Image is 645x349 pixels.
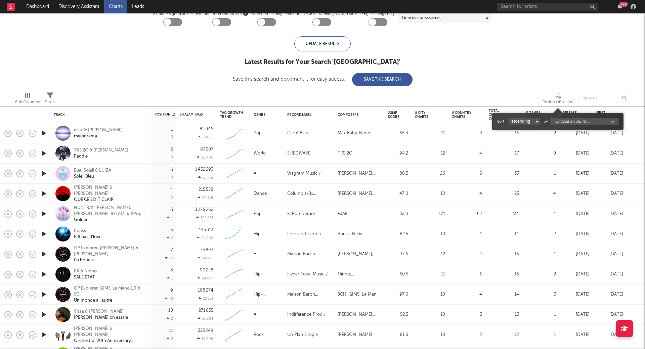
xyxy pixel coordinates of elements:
div: [DATE] [596,250,623,258]
span: ( 14 / 15 selected) [417,14,441,22]
div: 0 [171,156,173,159]
div: 99 + [619,2,628,7]
div: EJAE, [PERSON_NAME], [PERSON_NAME], [PERSON_NAME], [PERSON_NAME], [PERSON_NAME], [PERSON_NAME] [338,210,381,218]
a: HUNTR/X, [PERSON_NAME], [PERSON_NAME], REI AMI & KPop Demon Hunters CastGolden [74,205,146,223]
div: [PERSON_NAME] on essaie [74,315,128,321]
div: SALE ÉTAT [74,274,97,280]
div: Wagram Music / Chapter Two Records [287,170,331,178]
div: Max Baby, Neon Valley, [PERSON_NAME] [338,129,381,137]
div: Hip-Hop/Rap [254,230,281,238]
div: 4 [452,291,482,299]
span: Exclude enormous artists [196,10,248,18]
div: Edit Columns [15,98,40,106]
div: 23 [489,190,519,198]
div: [DATE] [596,270,623,278]
div: Soleil Bleu [74,174,111,180]
div: Filters [45,98,55,106]
div: 2 [526,270,556,278]
div: 171 [415,210,445,218]
div: Tag Growth Trend [220,111,244,119]
div: 1 [167,276,173,280]
div: Maison Baron [PERSON_NAME] [287,291,331,299]
div: 38 486 [197,155,213,160]
div: 0 [171,135,173,139]
div: [DATE] [563,210,590,218]
div: Un monde à l'autre [74,298,146,304]
div: TKS 2G [338,149,352,158]
div: 17 [489,149,519,158]
div: [PERSON_NAME], [PERSON_NAME], Vitaa [338,311,381,319]
div: 62 [452,210,482,218]
div: 97.6 [388,291,408,299]
div: 61.6 [388,331,408,339]
div: Edit Columns [15,90,40,109]
div: 271 855 [199,308,213,313]
div: 6 [170,228,173,232]
div: K-Pop Demon Hunters [287,210,331,218]
div: 0 [526,149,556,158]
div: Rock [254,331,264,339]
div: 65.4 [388,129,408,137]
div: Position (Position) [543,98,574,106]
div: TKS 2G & [PERSON_NAME] [74,147,128,154]
a: TKS 2G & [PERSON_NAME]Paddle [74,147,128,160]
div: 24 860 [197,236,213,240]
div: # City Charts [415,111,435,119]
div: Orchestra (20th Anniversary Version) [74,338,146,344]
div: 1 [526,170,556,178]
div: [DATE] [563,270,590,278]
div: 0 [171,176,173,179]
div: Le Grand Carré / Level Up Music [287,230,331,238]
div: 234 [489,210,519,218]
div: Hip-Hop/Rap [254,270,281,278]
div: 10 [168,308,173,313]
div: [PERSON_NAME], [PERSON_NAME], Lowonstage, [PERSON_NAME] [338,250,381,258]
a: [PERSON_NAME] & [PERSON_NAME]Orchestra (20th Anniversary Version) [74,326,146,344]
div: 10 [415,331,445,339]
div: Paddle [74,154,128,160]
div: 22 251 [199,296,213,301]
div: 11 [415,270,445,278]
div: 90 228 [200,268,213,272]
div: 82.5 [388,230,408,238]
div: 5 [452,270,482,278]
div: 7 [171,248,173,252]
div: 14 [489,230,519,238]
div: 0 [171,196,173,200]
div: 1 [526,311,556,319]
button: Save This Search [352,73,413,86]
a: [PERSON_NAME] & [PERSON_NAME]QUE CE SOIT CLAIR [74,185,146,203]
div: [DATE] [596,291,623,299]
div: [DATE] [563,149,590,158]
div: 188 274 [198,288,213,293]
div: [DATE] [596,170,623,178]
a: GP Explorer, GIMS, La Mano 1.9 & SCHUn monde à l'autre [74,286,146,304]
div: [DATE] [563,311,590,319]
div: [DATE] [563,170,590,178]
div: 16 [489,250,519,258]
div: [DATE] [563,190,590,198]
div: 4 [526,190,556,198]
div: 2 [171,147,173,152]
div: 10 [415,230,445,238]
div: 215 558 [199,187,213,192]
div: [DATE] [596,149,623,158]
div: [DATE] [596,190,623,198]
div: 3 276 262 [195,208,213,212]
div: Bleu Soleil & LUIZA [74,168,111,174]
div: 3 [526,291,556,299]
div: -2 [165,256,173,260]
div: Dance [254,190,267,198]
div: 12 [415,149,445,158]
div: [PERSON_NAME] [338,331,372,339]
div: [PERSON_NAME], [PERSON_NAME] ([PERSON_NAME], [PERSON_NAME]) [338,170,381,178]
div: 2 [167,337,173,341]
div: Golden [74,217,146,223]
div: [PERSON_NAME] & [PERSON_NAME] [74,185,146,197]
div: Un Plan Simple [287,331,318,339]
div: 10 [415,291,445,299]
div: 97.6 [388,250,408,258]
div: [DATE] [596,331,623,339]
div: 24 295 [198,256,213,260]
div: Pop [254,210,262,218]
